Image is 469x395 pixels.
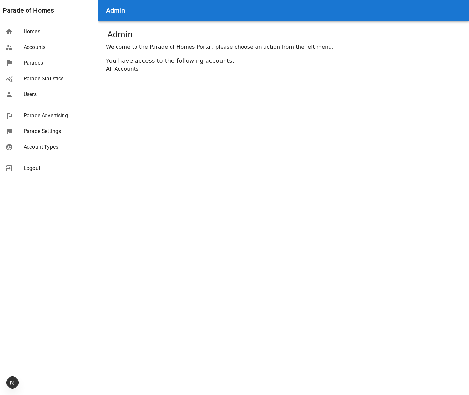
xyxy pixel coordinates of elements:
span: Accounts [24,43,93,51]
h1: Admin [107,29,133,41]
a: Parade of Homes [3,5,54,16]
span: Account Types [24,143,93,151]
h6: Admin [106,5,125,16]
span: Parades [24,59,93,67]
span: Logout [24,164,93,172]
span: Parade Statistics [24,75,93,83]
span: Homes [24,28,93,36]
div: You have access to the following accounts: [106,56,461,65]
div: All Accounts [106,65,461,73]
span: Parade Settings [24,128,93,135]
span: Parade Advertising [24,112,93,120]
span: Users [24,91,93,98]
